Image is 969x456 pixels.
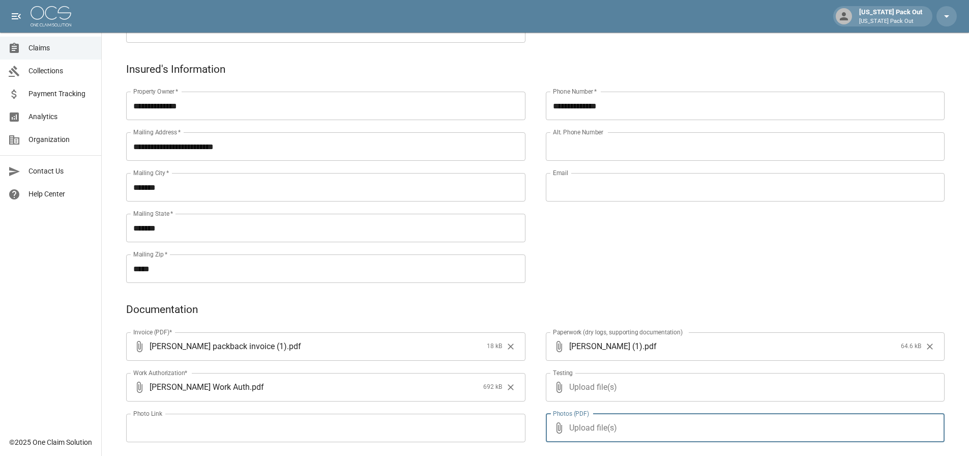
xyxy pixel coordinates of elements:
label: Mailing Zip [133,250,168,259]
div: [US_STATE] Pack Out [855,7,926,25]
label: Alt. Phone Number [553,128,603,136]
span: . pdf [287,340,301,352]
span: . pdf [250,381,264,393]
span: 64.6 kB [901,341,921,352]
button: Clear [922,339,937,354]
span: [PERSON_NAME] packback invoice (1) [150,340,287,352]
label: Invoice (PDF)* [133,328,172,336]
label: Paperwork (dry logs, supporting documentation) [553,328,683,336]
span: Upload file(s) [569,373,918,402]
label: Phone Number [553,87,597,96]
span: [PERSON_NAME] (1) [569,340,642,352]
div: © 2025 One Claim Solution [9,437,92,447]
span: Payment Tracking [28,89,93,99]
button: Clear [503,339,518,354]
span: Upload file(s) [569,414,918,442]
span: Organization [28,134,93,145]
label: Property Owner [133,87,179,96]
span: 692 kB [483,382,502,392]
label: Work Authorization* [133,368,188,377]
label: Photos (PDF) [553,409,589,418]
label: Photo Link [133,409,162,418]
span: . pdf [642,340,657,352]
span: Claims [28,43,93,53]
span: Help Center [28,189,93,199]
p: [US_STATE] Pack Out [859,17,922,26]
span: [PERSON_NAME] Work Auth [150,381,250,393]
img: ocs-logo-white-transparent.png [31,6,71,26]
span: Contact Us [28,166,93,177]
label: Mailing Address [133,128,181,136]
label: Mailing State [133,209,173,218]
span: Collections [28,66,93,76]
span: Analytics [28,111,93,122]
button: open drawer [6,6,26,26]
span: 18 kB [487,341,502,352]
label: Email [553,168,568,177]
label: Mailing City [133,168,169,177]
button: Clear [503,380,518,395]
label: Testing [553,368,573,377]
